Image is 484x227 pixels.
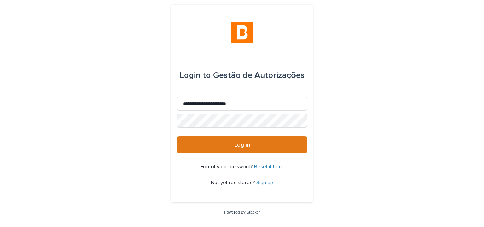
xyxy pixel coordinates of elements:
[256,180,273,185] a: Sign up
[211,180,256,185] span: Not yet registered?
[201,164,254,169] span: Forgot your password?
[231,22,253,43] img: zVaNuJHRTjyIjT5M9Xd5
[224,210,260,214] a: Powered By Stacker
[177,136,307,153] button: Log in
[179,71,211,80] span: Login to
[254,164,284,169] a: Reset it here
[179,66,305,85] div: Gestão de Autorizações
[234,142,250,148] span: Log in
